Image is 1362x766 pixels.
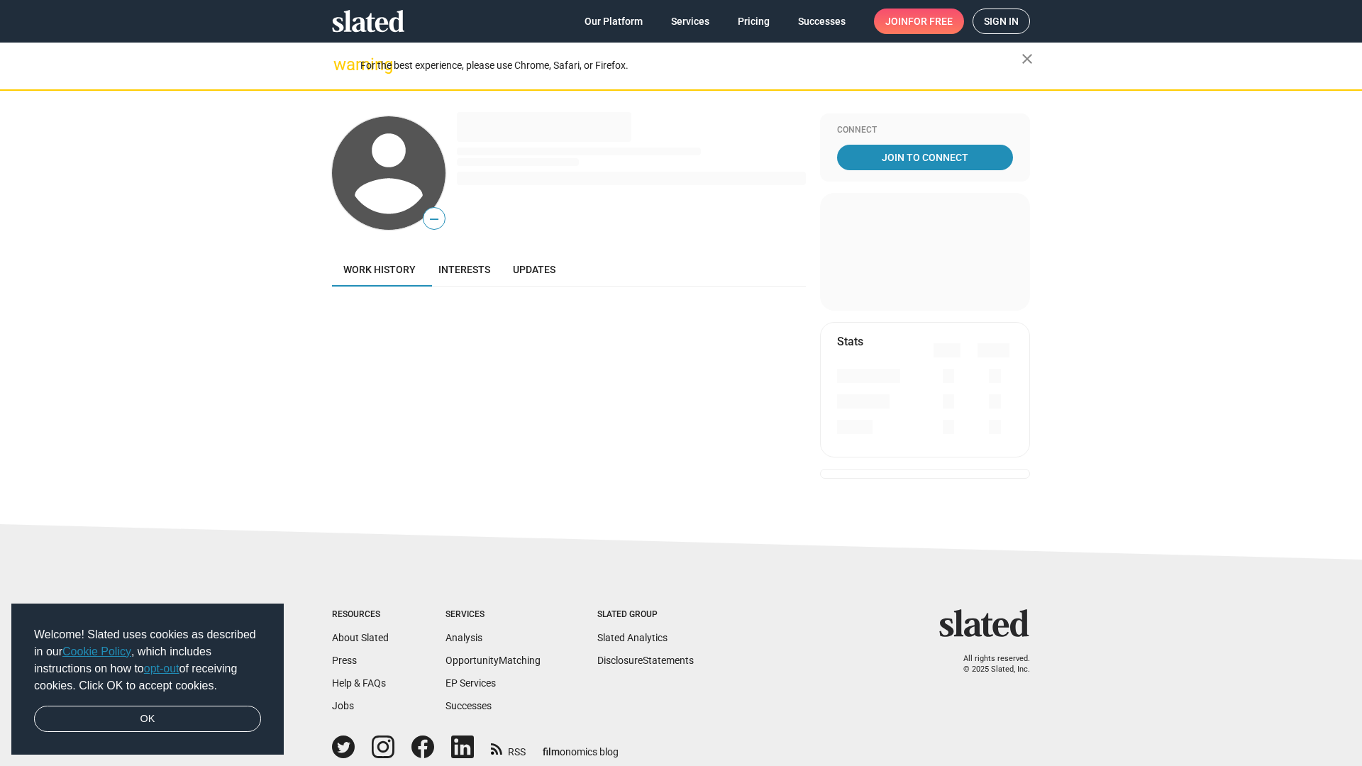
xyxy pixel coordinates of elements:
[573,9,654,34] a: Our Platform
[837,145,1013,170] a: Join To Connect
[34,706,261,733] a: dismiss cookie message
[837,334,863,349] mat-card-title: Stats
[438,264,490,275] span: Interests
[144,662,179,675] a: opt-out
[543,734,619,759] a: filmonomics blog
[423,210,445,228] span: —
[491,737,526,759] a: RSS
[973,9,1030,34] a: Sign in
[585,9,643,34] span: Our Platform
[543,746,560,757] span: film
[62,645,131,657] a: Cookie Policy
[798,9,846,34] span: Successes
[908,9,953,34] span: for free
[874,9,964,34] a: Joinfor free
[445,632,482,643] a: Analysis
[597,609,694,621] div: Slated Group
[427,252,502,287] a: Interests
[738,9,770,34] span: Pricing
[502,252,567,287] a: Updates
[885,9,953,34] span: Join
[513,264,555,275] span: Updates
[660,9,721,34] a: Services
[787,9,857,34] a: Successes
[948,654,1030,675] p: All rights reserved. © 2025 Slated, Inc.
[726,9,781,34] a: Pricing
[597,632,668,643] a: Slated Analytics
[445,700,492,711] a: Successes
[34,626,261,694] span: Welcome! Slated uses cookies as described in our , which includes instructions on how to of recei...
[332,655,357,666] a: Press
[671,9,709,34] span: Services
[840,145,1010,170] span: Join To Connect
[445,655,541,666] a: OpportunityMatching
[11,604,284,755] div: cookieconsent
[343,264,416,275] span: Work history
[360,56,1021,75] div: For the best experience, please use Chrome, Safari, or Firefox.
[332,632,389,643] a: About Slated
[984,9,1019,33] span: Sign in
[837,125,1013,136] div: Connect
[445,677,496,689] a: EP Services
[333,56,350,73] mat-icon: warning
[1019,50,1036,67] mat-icon: close
[597,655,694,666] a: DisclosureStatements
[332,700,354,711] a: Jobs
[445,609,541,621] div: Services
[332,609,389,621] div: Resources
[332,677,386,689] a: Help & FAQs
[332,252,427,287] a: Work history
